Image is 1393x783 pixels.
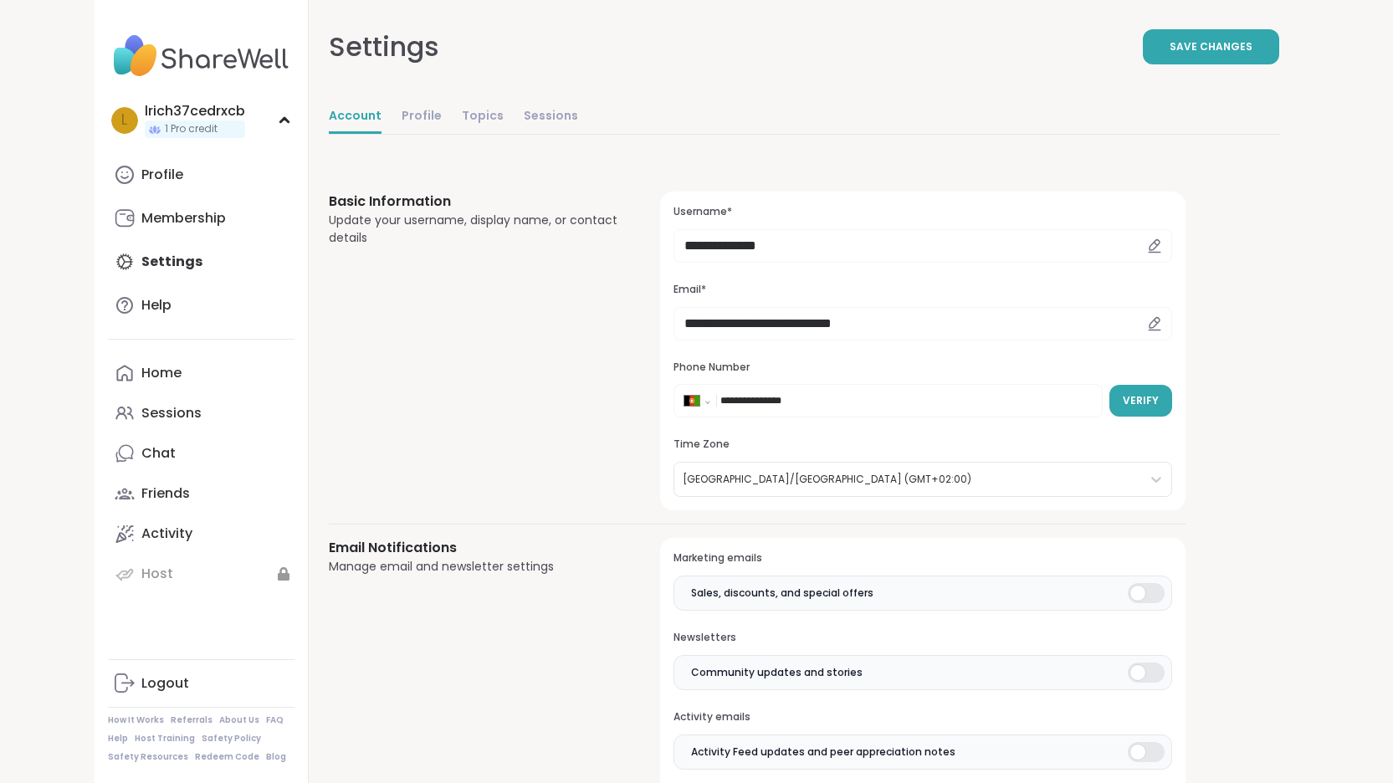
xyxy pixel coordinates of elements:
a: Topics [462,100,504,134]
a: Chat [108,433,294,473]
h3: Phone Number [673,361,1171,375]
span: Verify [1123,393,1159,408]
span: Save Changes [1170,39,1252,54]
div: Host [141,565,173,583]
h3: Newsletters [673,631,1171,645]
span: Activity Feed updates and peer appreciation notes [691,745,955,760]
a: Safety Policy [202,733,261,745]
span: Sales, discounts, and special offers [691,586,873,601]
a: Help [108,733,128,745]
div: Manage email and newsletter settings [329,558,621,576]
div: Profile [141,166,183,184]
span: 1 Pro credit [165,122,218,136]
button: Verify [1109,385,1172,417]
a: Redeem Code [195,751,259,763]
a: Logout [108,663,294,704]
a: FAQ [266,714,284,726]
div: Help [141,296,172,315]
div: Chat [141,444,176,463]
h3: Time Zone [673,438,1171,452]
a: Referrals [171,714,213,726]
h3: Username* [673,205,1171,219]
div: Update your username, display name, or contact details [329,212,621,247]
h3: Activity emails [673,710,1171,724]
a: Help [108,285,294,325]
h3: Email Notifications [329,538,621,558]
button: Save Changes [1143,29,1279,64]
a: Profile [402,100,442,134]
div: lrich37cedrxcb [145,102,245,120]
a: Friends [108,473,294,514]
div: Sessions [141,404,202,422]
a: Safety Resources [108,751,188,763]
a: Membership [108,198,294,238]
a: Activity [108,514,294,554]
div: Activity [141,525,192,543]
a: How It Works [108,714,164,726]
a: Blog [266,751,286,763]
a: Home [108,353,294,393]
div: Friends [141,484,190,503]
a: About Us [219,714,259,726]
div: Logout [141,674,189,693]
a: Sessions [108,393,294,433]
a: Account [329,100,382,134]
div: Membership [141,209,226,228]
h3: Email* [673,283,1171,297]
a: Host Training [135,733,195,745]
h3: Marketing emails [673,551,1171,565]
a: Profile [108,155,294,195]
div: Settings [329,27,439,67]
div: Home [141,364,182,382]
span: Community updates and stories [691,665,863,680]
a: Sessions [524,100,578,134]
span: l [121,110,127,131]
a: Host [108,554,294,594]
img: ShareWell Nav Logo [108,27,294,85]
h3: Basic Information [329,192,621,212]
